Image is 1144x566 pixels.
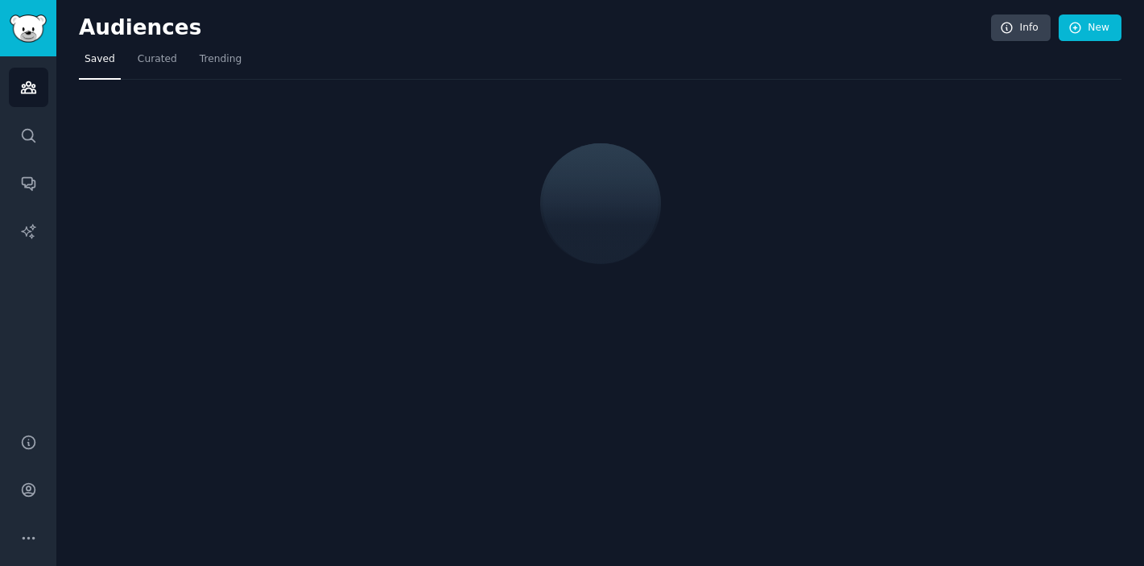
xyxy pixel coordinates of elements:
[194,47,247,80] a: Trending
[10,14,47,43] img: GummySearch logo
[85,52,115,67] span: Saved
[1059,14,1121,42] a: New
[79,15,991,41] h2: Audiences
[991,14,1051,42] a: Info
[138,52,177,67] span: Curated
[79,47,121,80] a: Saved
[132,47,183,80] a: Curated
[200,52,242,67] span: Trending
